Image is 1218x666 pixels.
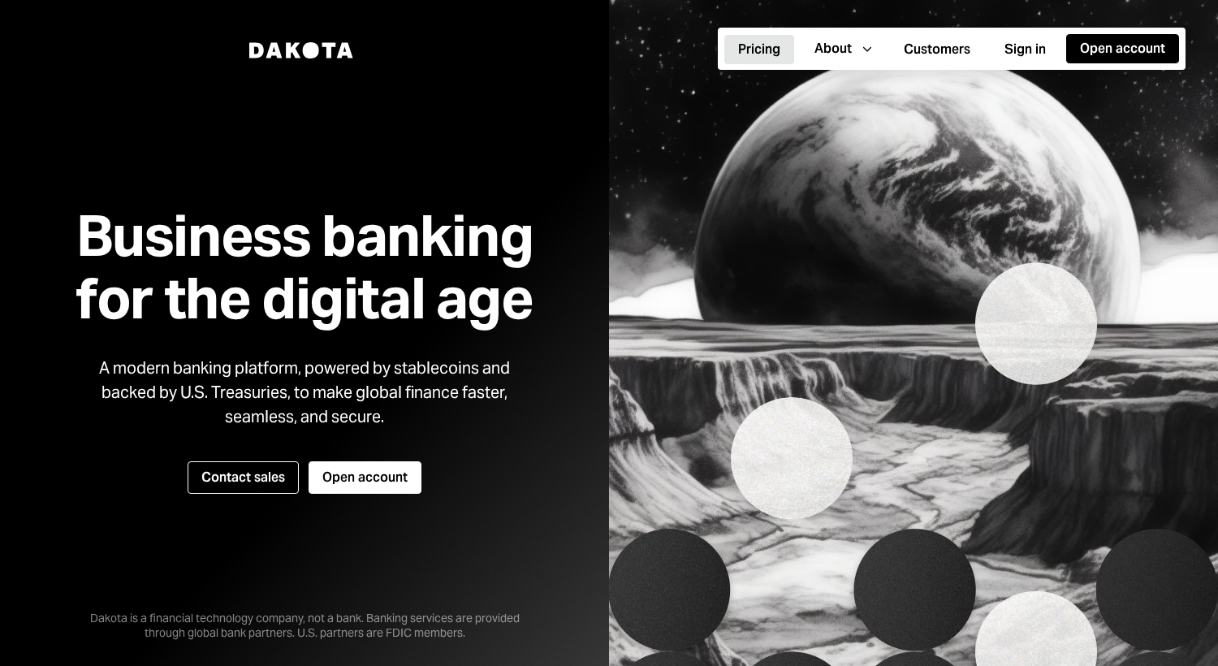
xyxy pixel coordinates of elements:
[801,34,883,63] button: About
[814,40,852,58] div: About
[724,33,794,65] a: Pricing
[1066,34,1179,63] button: Open account
[61,585,548,640] div: Dakota is a financial technology company, not a bank. Banking services are provided through globa...
[188,461,299,494] button: Contact sales
[724,35,794,64] button: Pricing
[991,33,1060,65] a: Sign in
[890,35,984,64] button: Customers
[85,356,524,429] div: A modern banking platform, powered by stablecoins and backed by U.S. Treasuries, to make global f...
[56,205,553,330] h1: Business banking for the digital age
[890,33,984,65] a: Customers
[991,35,1060,64] button: Sign in
[309,461,421,494] button: Open account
